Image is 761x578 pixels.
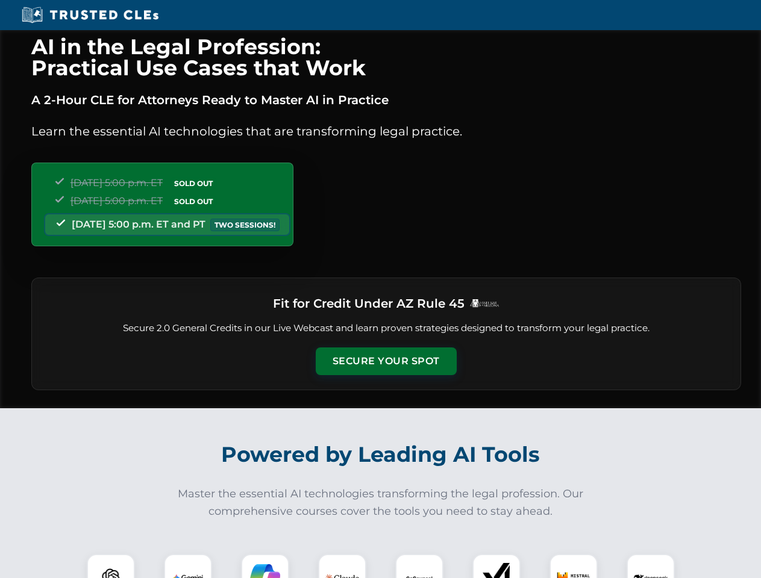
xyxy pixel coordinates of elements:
[170,195,217,208] span: SOLD OUT
[316,347,457,375] button: Secure Your Spot
[31,90,741,110] p: A 2-Hour CLE for Attorneys Ready to Master AI in Practice
[170,177,217,190] span: SOLD OUT
[170,485,592,520] p: Master the essential AI technologies transforming the legal profession. Our comprehensive courses...
[31,122,741,141] p: Learn the essential AI technologies that are transforming legal practice.
[273,293,465,314] h3: Fit for Credit Under AZ Rule 45
[70,177,163,188] span: [DATE] 5:00 p.m. ET
[46,322,726,335] p: Secure 2.0 General Credits in our Live Webcast and learn proven strategies designed to transform ...
[31,36,741,78] h1: AI in the Legal Profession: Practical Use Cases that Work
[18,6,162,24] img: Trusted CLEs
[469,299,500,308] img: Logo
[70,195,163,207] span: [DATE] 5:00 p.m. ET
[47,433,715,476] h2: Powered by Leading AI Tools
